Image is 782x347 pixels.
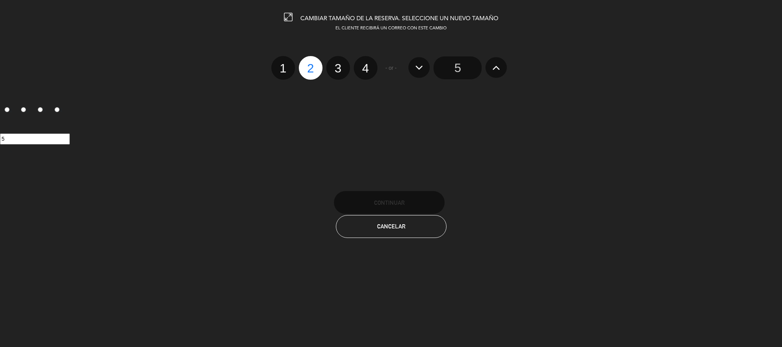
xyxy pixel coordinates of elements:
span: Continuar [374,199,405,206]
input: 2 [21,107,26,112]
label: 2 [299,56,322,80]
span: - or - [385,64,397,72]
input: 4 [55,107,60,112]
button: Cancelar [336,215,447,238]
label: 4 [50,104,67,117]
button: Continuar [334,191,445,214]
label: 3 [326,56,350,80]
label: 4 [354,56,377,80]
label: 3 [34,104,50,117]
label: 2 [17,104,34,117]
input: 1 [5,107,10,112]
input: 3 [38,107,43,112]
span: Cancelar [377,223,405,230]
span: EL CLIENTE RECIBIRÁ UN CORREO CON ESTE CAMBIO [335,26,447,31]
span: CAMBIAR TAMAÑO DE LA RESERVA. SELECCIONE UN NUEVO TAMAÑO [300,16,498,22]
label: 1 [271,56,295,80]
